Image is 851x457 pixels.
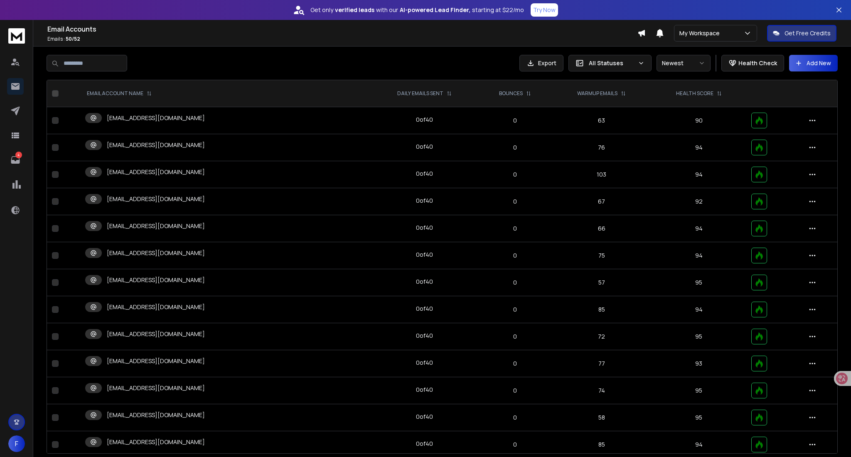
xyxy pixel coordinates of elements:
[552,215,652,242] td: 66
[107,384,205,392] p: [EMAIL_ADDRESS][DOMAIN_NAME]
[552,161,652,188] td: 103
[652,296,747,323] td: 94
[107,222,205,230] p: [EMAIL_ADDRESS][DOMAIN_NAME]
[8,435,25,452] button: F
[552,350,652,377] td: 77
[416,170,433,178] div: 0 of 40
[531,3,558,17] button: Try Now
[577,90,617,97] p: WARMUP EMAILS
[519,55,563,71] button: Export
[107,141,205,149] p: [EMAIL_ADDRESS][DOMAIN_NAME]
[107,276,205,284] p: [EMAIL_ADDRESS][DOMAIN_NAME]
[416,224,433,232] div: 0 of 40
[66,35,80,42] span: 50 / 52
[484,251,546,260] p: 0
[652,215,747,242] td: 94
[107,330,205,338] p: [EMAIL_ADDRESS][DOMAIN_NAME]
[652,107,747,134] td: 90
[652,134,747,161] td: 94
[416,143,433,151] div: 0 of 40
[484,413,546,422] p: 0
[552,377,652,404] td: 74
[335,6,374,14] strong: verified leads
[533,6,556,14] p: Try Now
[552,296,652,323] td: 85
[416,251,433,259] div: 0 of 40
[400,6,470,14] strong: AI-powered Lead Finder,
[416,197,433,205] div: 0 of 40
[552,242,652,269] td: 75
[484,278,546,287] p: 0
[416,386,433,394] div: 0 of 40
[15,152,22,158] p: 4
[652,323,747,350] td: 95
[484,116,546,125] p: 0
[416,332,433,340] div: 0 of 40
[107,303,205,311] p: [EMAIL_ADDRESS][DOMAIN_NAME]
[589,59,635,67] p: All Statuses
[789,55,838,71] button: Add New
[107,168,205,176] p: [EMAIL_ADDRESS][DOMAIN_NAME]
[484,440,546,449] p: 0
[416,413,433,421] div: 0 of 40
[652,404,747,431] td: 95
[87,90,152,97] div: EMAIL ACCOUNT NAME
[499,90,523,97] p: BOUNCES
[738,59,777,67] p: Health Check
[47,36,637,42] p: Emails :
[484,197,546,206] p: 0
[552,107,652,134] td: 63
[7,152,24,168] a: 4
[484,305,546,314] p: 0
[484,170,546,179] p: 0
[484,224,546,233] p: 0
[416,115,433,124] div: 0 of 40
[785,29,831,37] p: Get Free Credits
[47,24,637,34] h1: Email Accounts
[107,411,205,419] p: [EMAIL_ADDRESS][DOMAIN_NAME]
[484,386,546,395] p: 0
[107,114,205,122] p: [EMAIL_ADDRESS][DOMAIN_NAME]
[652,269,747,296] td: 95
[767,25,836,42] button: Get Free Credits
[652,242,747,269] td: 94
[416,359,433,367] div: 0 of 40
[107,249,205,257] p: [EMAIL_ADDRESS][DOMAIN_NAME]
[679,29,723,37] p: My Workspace
[676,90,713,97] p: HEALTH SCORE
[552,188,652,215] td: 67
[652,161,747,188] td: 94
[721,55,784,71] button: Health Check
[652,350,747,377] td: 93
[8,28,25,44] img: logo
[484,359,546,368] p: 0
[552,269,652,296] td: 57
[552,404,652,431] td: 58
[107,195,205,203] p: [EMAIL_ADDRESS][DOMAIN_NAME]
[310,6,524,14] p: Get only with our starting at $22/mo
[416,440,433,448] div: 0 of 40
[484,332,546,341] p: 0
[652,377,747,404] td: 95
[107,438,205,446] p: [EMAIL_ADDRESS][DOMAIN_NAME]
[416,278,433,286] div: 0 of 40
[652,188,747,215] td: 92
[552,323,652,350] td: 72
[397,90,443,97] p: DAILY EMAILS SENT
[657,55,711,71] button: Newest
[552,134,652,161] td: 76
[484,143,546,152] p: 0
[107,357,205,365] p: [EMAIL_ADDRESS][DOMAIN_NAME]
[416,305,433,313] div: 0 of 40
